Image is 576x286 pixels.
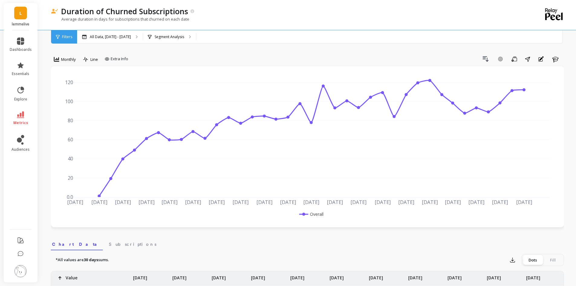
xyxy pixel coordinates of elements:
[51,16,189,22] p: Average duration in days for subscriptions that churned on each date
[51,236,564,250] nav: Tabs
[52,241,102,247] span: Chart Data
[61,57,76,62] span: Monthly
[62,35,72,39] span: Filters
[84,257,98,262] strong: 30 days
[408,271,422,281] p: [DATE]
[543,255,563,265] div: Fill
[15,265,27,277] img: profile picture
[133,271,147,281] p: [DATE]
[51,9,58,14] img: header icon
[66,271,77,281] p: Value
[487,271,501,281] p: [DATE]
[10,22,32,27] p: lemmelive
[330,271,344,281] p: [DATE]
[523,255,543,265] div: Dots
[369,271,383,281] p: [DATE]
[90,35,131,39] p: All Data, [DATE] - [DATE]
[12,71,29,76] span: essentials
[90,57,98,62] span: Line
[11,147,30,152] span: audiences
[111,56,128,62] span: Extra Info
[56,257,109,263] p: *All values are sums.
[155,35,184,39] p: Segment Analysis
[19,10,22,17] span: L
[447,271,462,281] p: [DATE]
[10,47,32,52] span: dashboards
[251,271,265,281] p: [DATE]
[526,271,540,281] p: [DATE]
[61,6,188,16] p: Duration of Churned Subscriptions
[13,120,28,125] span: metrics
[212,271,226,281] p: [DATE]
[109,241,156,247] span: Subscriptions
[172,271,187,281] p: [DATE]
[290,271,304,281] p: [DATE]
[14,97,27,102] span: explore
